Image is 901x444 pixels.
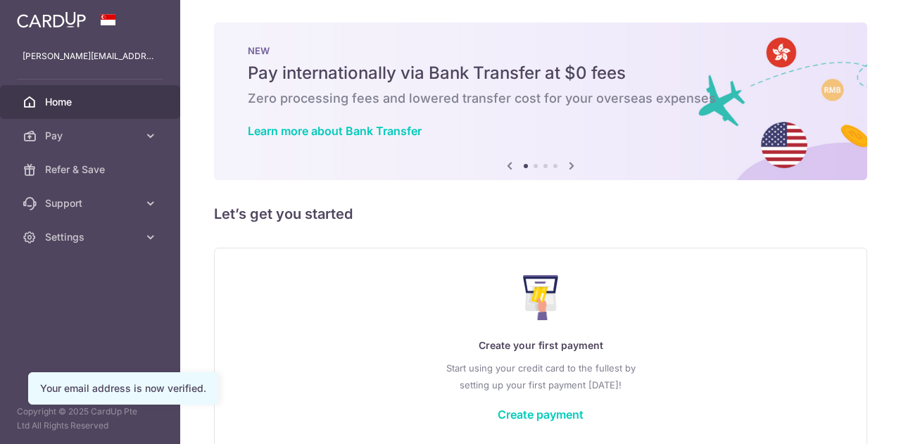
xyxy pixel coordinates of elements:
p: [PERSON_NAME][EMAIL_ADDRESS][DOMAIN_NAME] [23,49,158,63]
a: Create payment [498,407,584,421]
a: Learn more about Bank Transfer [248,124,422,138]
img: Make Payment [523,275,559,320]
span: Home [45,95,138,109]
iframe: Opens a widget where you can find more information [811,402,887,437]
span: Pay [45,129,138,143]
span: Settings [45,230,138,244]
div: Your email address is now verified. [40,381,206,395]
p: NEW [248,45,833,56]
span: Refer & Save [45,163,138,177]
h6: Zero processing fees and lowered transfer cost for your overseas expenses [248,90,833,107]
h5: Let’s get you started [214,203,867,225]
img: Bank transfer banner [214,23,867,180]
p: Start using your credit card to the fullest by setting up your first payment [DATE]! [243,360,838,393]
p: Create your first payment [243,337,838,354]
h5: Pay internationally via Bank Transfer at $0 fees [248,62,833,84]
span: Support [45,196,138,210]
img: CardUp [17,11,86,28]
